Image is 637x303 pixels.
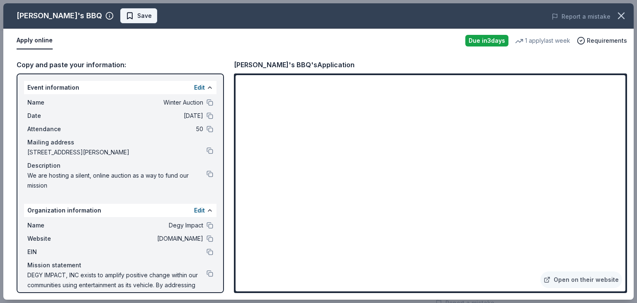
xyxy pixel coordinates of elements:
span: 50 [83,124,203,134]
button: Edit [194,205,205,215]
span: [DOMAIN_NAME] [83,234,203,244]
span: Winter Auction [83,98,203,108]
span: [STREET_ADDRESS][PERSON_NAME] [27,147,207,157]
div: Organization information [24,204,216,217]
div: [PERSON_NAME]'s BBQ [17,9,102,22]
span: We are hosting a silent, online auction as a way to fund our mission [27,171,207,191]
div: Copy and paste your information: [17,59,224,70]
span: Save [137,11,152,21]
button: Edit [194,83,205,93]
div: Mission statement [27,260,213,270]
span: Attendance [27,124,83,134]
span: Name [27,98,83,108]
div: 1 apply last week [515,36,570,46]
button: Requirements [577,36,627,46]
div: Description [27,161,213,171]
div: [PERSON_NAME]'s BBQ's Application [234,59,355,70]
span: Website [27,234,83,244]
button: Apply online [17,32,53,49]
button: Save [120,8,157,23]
div: Event information [24,81,216,94]
span: EIN [27,247,83,257]
span: [DATE] [83,111,203,121]
span: DEGY IMPACT, INC exists to amplify positive change within our communities using entertainment as ... [27,270,207,300]
div: Due in 3 days [465,35,508,46]
a: Open on their website [540,271,622,288]
span: Degy Impact [83,220,203,230]
span: Requirements [587,36,627,46]
button: Report a mistake [552,12,610,22]
span: Date [27,111,83,121]
span: Name [27,220,83,230]
div: Mailing address [27,137,213,147]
